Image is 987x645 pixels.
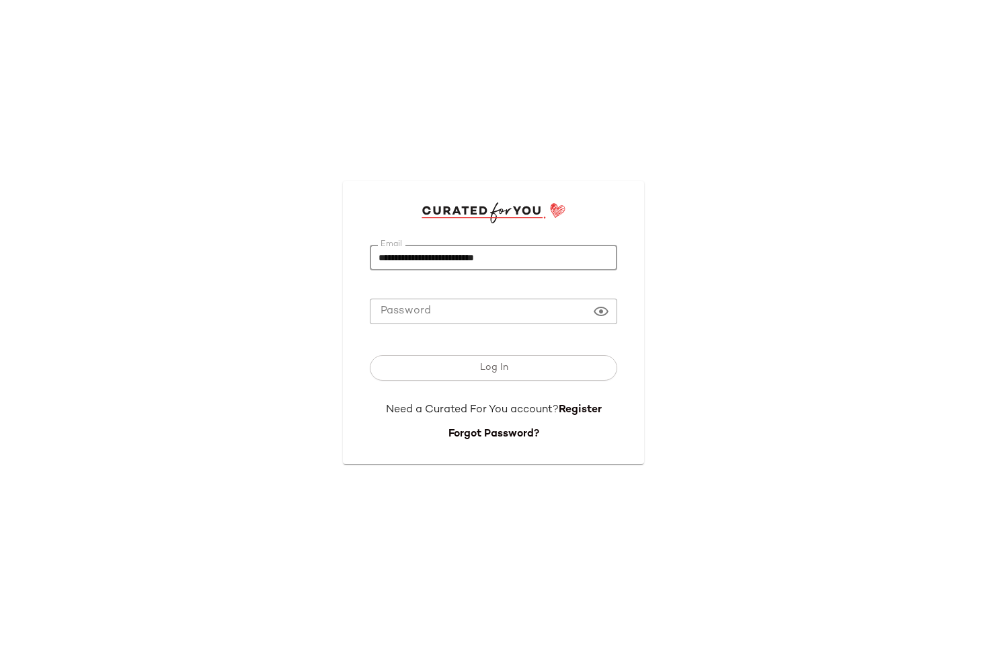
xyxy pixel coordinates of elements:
[386,404,559,416] span: Need a Curated For You account?
[422,202,566,223] img: cfy_login_logo.DGdB1djN.svg
[370,355,617,381] button: Log In
[448,428,539,440] a: Forgot Password?
[479,363,508,373] span: Log In
[559,404,602,416] a: Register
